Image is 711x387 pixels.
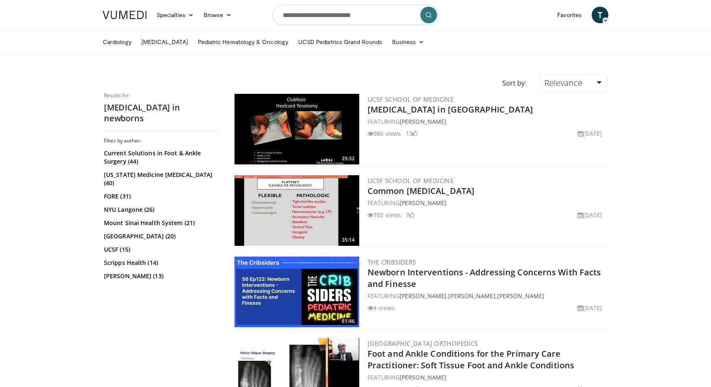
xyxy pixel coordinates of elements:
h3: Filter by author: [104,137,220,144]
img: 032b8d4c-ac6e-4299-ae45-64df5888c7fb.300x170_q85_crop-smart_upscale.jpg [235,175,359,246]
a: [PERSON_NAME] [448,292,495,300]
a: [PERSON_NAME] [497,292,544,300]
a: 35:14 [235,175,359,246]
a: Business [387,34,430,50]
li: [DATE] [578,211,602,219]
img: VuMedi Logo [103,11,147,19]
a: Favorites [552,7,587,23]
span: Relevance [544,77,583,88]
a: Specialties [152,7,199,23]
a: [PERSON_NAME] [400,199,447,207]
div: Sort by: [496,74,533,92]
span: 35:14 [339,236,357,244]
a: Pediatric Hematology & Oncology [193,34,293,50]
span: 29:32 [339,155,357,162]
a: Current Solutions in Foot & Ankle Surgery (44) [104,149,218,166]
span: 61:46 [339,318,357,325]
a: [US_STATE] Medicine [MEDICAL_DATA] (40) [104,171,218,187]
a: 61:46 [235,257,359,327]
a: UCSF (15) [104,245,218,254]
p: Results for: [104,92,220,99]
a: Mount Sinai Health System (21) [104,219,218,227]
a: UCSF School of Medicine [368,95,454,103]
li: 7 [406,211,414,219]
a: [PERSON_NAME] [400,118,447,125]
li: 980 views [368,129,401,138]
a: T [592,7,608,23]
a: Common [MEDICAL_DATA] [368,185,474,196]
input: Search topics, interventions [272,5,439,25]
a: 29:32 [235,94,359,164]
li: [DATE] [578,129,602,138]
a: [GEOGRAPHIC_DATA] (20) [104,232,218,240]
a: Scripps Health (14) [104,259,218,267]
a: The Cribsiders [368,258,416,266]
a: [MEDICAL_DATA] [136,34,193,50]
li: 13 [406,129,417,138]
a: [PERSON_NAME] (13) [104,272,218,280]
a: FORE (31) [104,192,218,201]
a: Foot and Ankle Conditions for the Primary Care Practitioner: Soft Tissue Foot and Ankle Conditions [368,348,574,371]
a: UCSF School of Medicine [368,176,454,185]
a: [PERSON_NAME] [400,373,447,381]
a: Browse [199,7,237,23]
a: NYU Langone (26) [104,206,218,214]
a: [PERSON_NAME] [400,292,447,300]
div: FEATURING [368,117,605,126]
a: Relevance [539,74,607,92]
li: 782 views [368,211,401,219]
div: FEATURING [368,373,605,382]
h2: [MEDICAL_DATA] in newborns [104,102,220,124]
a: [MEDICAL_DATA] in [GEOGRAPHIC_DATA] [368,104,533,115]
a: [GEOGRAPHIC_DATA] Orthopedics [368,339,478,348]
li: 4 views [368,304,394,312]
a: UCSD Pediatrics Grand Rounds [293,34,387,50]
a: Cardiology [98,34,136,50]
div: FEATURING , , [368,291,605,300]
img: 146d0434-7007-42ce-bfd9-8d57fb7fa2e3.300x170_q85_crop-smart_upscale.jpg [235,257,359,327]
div: FEATURING [368,198,605,207]
li: [DATE] [578,304,602,312]
a: Newborn Interventions - Addressing Concerns With Facts and Finesse [368,267,601,289]
img: ff8f5f05-7c25-4495-b9c3-fd1ad8d826a9.300x170_q85_crop-smart_upscale.jpg [235,94,359,164]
